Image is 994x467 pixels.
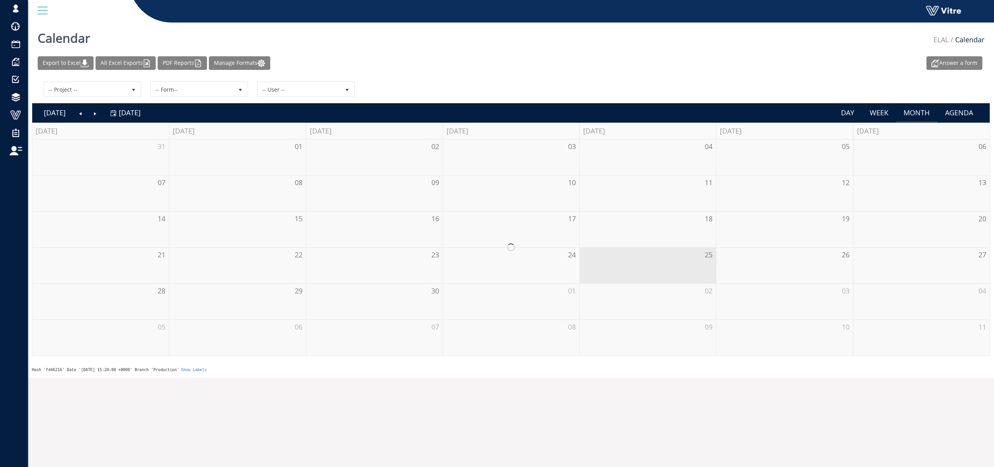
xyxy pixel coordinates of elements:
[169,123,306,139] th: [DATE]
[258,82,340,96] span: -- User --
[96,56,156,70] a: All Excel Exports
[716,123,853,139] th: [DATE]
[110,104,141,122] a: [DATE]
[853,123,990,139] th: [DATE]
[81,59,89,67] img: cal_download.png
[933,35,949,44] a: ELAL
[579,123,716,139] th: [DATE]
[833,104,862,122] a: Day
[926,56,982,70] a: Answer a form
[38,19,90,52] h1: Calendar
[937,104,981,122] a: Agenda
[38,56,94,70] a: Export to Excel
[158,56,207,70] a: PDF Reports
[88,104,103,122] a: Next
[896,104,938,122] a: Month
[119,108,141,117] span: [DATE]
[233,82,247,96] span: select
[143,59,151,67] img: cal_excel.png
[151,82,233,96] span: -- Form--
[209,56,270,70] a: Manage Formats
[194,59,202,67] img: cal_pdf.png
[443,123,579,139] th: [DATE]
[257,59,265,67] img: cal_settings.png
[44,82,127,96] span: -- Project --
[306,123,443,139] th: [DATE]
[36,104,73,122] a: [DATE]
[127,82,141,96] span: select
[32,368,179,372] span: Hash 'fd46216' Date '[DATE] 15:20:00 +0000' Branch 'Production'
[949,35,984,45] li: Calendar
[73,104,88,122] a: Previous
[32,123,169,139] th: [DATE]
[931,59,939,67] img: appointment_white2.png
[340,82,354,96] span: select
[181,368,207,372] a: Show Labels
[862,104,896,122] a: Week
